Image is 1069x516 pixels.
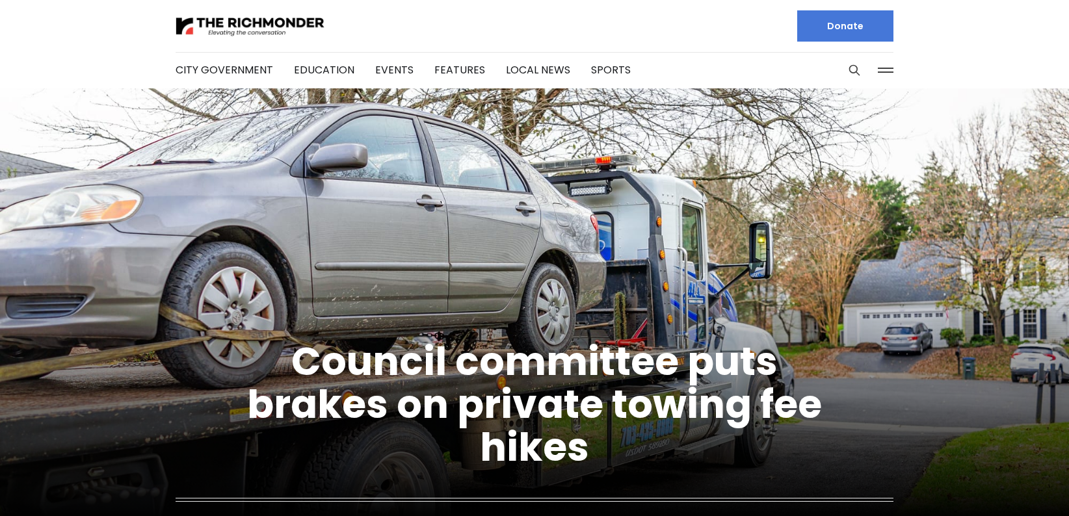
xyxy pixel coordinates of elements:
[375,62,414,77] a: Events
[176,15,325,38] img: The Richmonder
[176,62,273,77] a: City Government
[294,62,354,77] a: Education
[434,62,485,77] a: Features
[506,62,570,77] a: Local News
[591,62,631,77] a: Sports
[247,334,822,474] a: Council committee puts brakes on private towing fee hikes
[797,10,893,42] a: Donate
[845,60,864,80] button: Search this site
[958,452,1069,516] iframe: portal-trigger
